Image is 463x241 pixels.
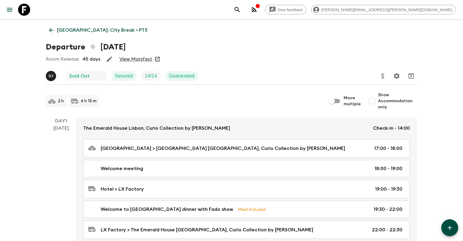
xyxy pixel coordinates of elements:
a: View Manifest [119,56,152,62]
p: [GEOGRAPHIC_DATA]: City Break • PT3 [57,27,147,34]
a: [GEOGRAPHIC_DATA]: City Break • PT3 [46,24,151,36]
span: Sónia Justo [46,73,57,78]
p: Hotel > LX Factory [101,186,144,193]
p: LX Factory > The Emerald House [GEOGRAPHIC_DATA], Curio Collection by [PERSON_NAME] [101,226,313,233]
p: S J [49,74,53,78]
span: Give feedback [274,8,306,12]
span: Move multiple [344,95,361,107]
p: Room Release: [46,55,79,63]
p: Secured [115,72,133,80]
a: Hotel > LX Factory19:00 - 19:30 [83,180,410,198]
span: Show Accommodation only [378,92,417,110]
button: menu [4,4,16,16]
p: 19:30 - 22:00 [373,206,402,213]
a: Welcome meeting18:00 - 19:00 [83,160,410,177]
button: search adventures [231,4,243,16]
p: Check-in - 14:00 [373,125,410,132]
p: Welcome to [GEOGRAPHIC_DATA] dinner with Fado show [101,206,233,213]
div: [PERSON_NAME][EMAIL_ADDRESS][PERSON_NAME][DOMAIN_NAME] [311,5,456,14]
a: LX Factory > The Emerald House [GEOGRAPHIC_DATA], Curio Collection by [PERSON_NAME]22:00 - 22:30 [83,220,410,239]
p: 19:00 - 19:30 [375,186,402,193]
p: 22:00 - 22:30 [372,226,402,233]
p: 14 / 14 [145,72,157,80]
a: [GEOGRAPHIC_DATA] > [GEOGRAPHIC_DATA] [GEOGRAPHIC_DATA], Curio Collection by [PERSON_NAME]17:00 -... [83,139,410,157]
span: [PERSON_NAME][EMAIL_ADDRESS][PERSON_NAME][DOMAIN_NAME] [318,8,455,12]
div: Secured [111,71,137,81]
button: SJ [46,71,57,81]
p: Meal Included [238,206,266,213]
button: Update Price, Early Bird Discount and Costs [377,70,389,82]
a: The Emerald House Lisbon, Curio Collection by [PERSON_NAME]Check-in - 14:00 [76,117,417,139]
p: 18:00 - 19:00 [374,165,402,172]
p: Guaranteed [169,72,195,80]
a: Give feedback [265,5,306,14]
a: Welcome to [GEOGRAPHIC_DATA] dinner with Fado showMeal Included19:30 - 22:00 [83,201,410,218]
p: [GEOGRAPHIC_DATA] > [GEOGRAPHIC_DATA] [GEOGRAPHIC_DATA], Curio Collection by [PERSON_NAME] [101,145,345,152]
p: Welcome meeting [101,165,143,172]
h1: Departure [DATE] [46,41,126,53]
p: 2 h [58,98,64,104]
p: 17:00 - 18:00 [374,145,402,152]
p: 45 days [82,55,100,63]
div: Trip Fill [141,71,161,81]
p: Day 1 [46,117,76,125]
p: Sold Out [69,72,90,80]
button: Settings [391,70,403,82]
p: The Emerald House Lisbon, Curio Collection by [PERSON_NAME] [83,125,230,132]
button: Archive (Completed, Cancelled or Unsynced Departures only) [405,70,417,82]
p: 6 h 15 m [81,98,96,104]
